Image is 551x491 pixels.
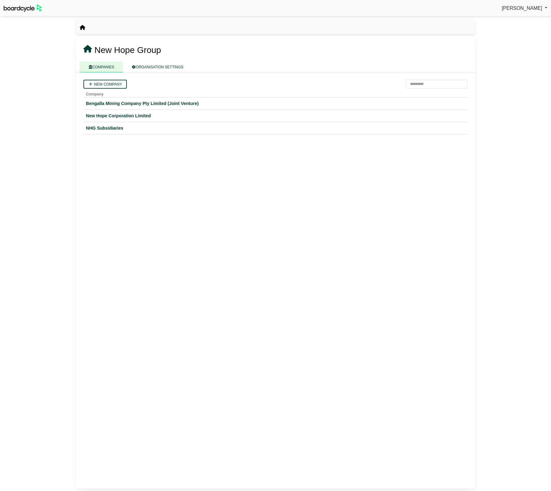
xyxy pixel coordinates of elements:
a: Bengalla Mining Company Pty Limited (Joint Venture) [86,100,465,107]
span: New Hope Group [95,45,161,55]
nav: breadcrumb [80,24,85,32]
a: New company [83,80,127,89]
a: [PERSON_NAME] [502,4,547,12]
a: NHG Subsidiaries [86,125,465,132]
img: BoardcycleBlackGreen-aaafeed430059cb809a45853b8cf6d952af9d84e6e89e1f1685b34bfd5cb7d64.svg [4,4,42,12]
span: [PERSON_NAME] [502,6,542,11]
a: COMPANIES [80,62,123,72]
a: ORGANISATION SETTINGS [123,62,192,72]
th: Company [83,89,468,98]
a: New Hope Corporation Limited [86,112,465,119]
